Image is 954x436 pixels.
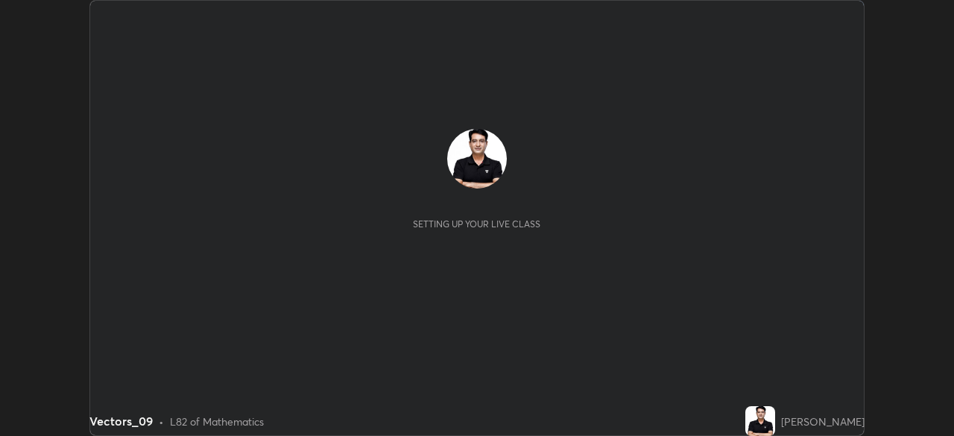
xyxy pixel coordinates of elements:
div: Vectors_09 [89,412,153,430]
div: Setting up your live class [413,218,540,230]
div: [PERSON_NAME] [781,414,865,429]
div: • [159,414,164,429]
img: 66a2cfd3353e4deab8971698149ceac2.jpg [745,406,775,436]
img: 66a2cfd3353e4deab8971698149ceac2.jpg [447,129,507,189]
div: L82 of Mathematics [170,414,264,429]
